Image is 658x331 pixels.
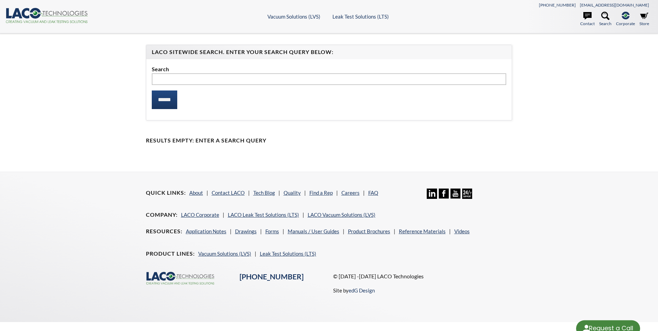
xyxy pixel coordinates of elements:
[580,12,595,27] a: Contact
[146,250,195,257] h4: Product Lines
[599,12,612,27] a: Search
[341,190,360,196] a: Careers
[639,12,649,27] a: Store
[146,137,512,144] h4: Results Empty: Enter a Search Query
[333,286,375,295] p: Site by
[146,189,186,196] h4: Quick Links
[332,13,389,20] a: Leak Test Solutions (LTS)
[616,20,635,27] span: Corporate
[309,190,333,196] a: Find a Rep
[186,228,226,234] a: Application Notes
[253,190,275,196] a: Tech Blog
[146,211,178,218] h4: Company
[288,228,339,234] a: Manuals / User Guides
[539,2,576,8] a: [PHONE_NUMBER]
[240,272,304,281] a: [PHONE_NUMBER]
[368,190,378,196] a: FAQ
[265,228,279,234] a: Forms
[348,228,390,234] a: Product Brochures
[181,212,219,218] a: LACO Corporate
[189,190,203,196] a: About
[146,228,182,235] h4: Resources
[462,189,472,199] img: 24/7 Support Icon
[308,212,375,218] a: LACO Vacuum Solutions (LVS)
[399,228,446,234] a: Reference Materials
[152,65,507,74] label: Search
[267,13,320,20] a: Vacuum Solutions (LVS)
[235,228,257,234] a: Drawings
[454,228,470,234] a: Videos
[260,250,316,257] a: Leak Test Solutions (LTS)
[349,287,375,293] a: edG Design
[228,212,299,218] a: LACO Leak Test Solutions (LTS)
[198,250,251,257] a: Vacuum Solutions (LVS)
[212,190,245,196] a: Contact LACO
[152,49,507,56] h4: LACO Sitewide Search. Enter your Search Query Below:
[580,2,649,8] a: [EMAIL_ADDRESS][DOMAIN_NAME]
[462,194,472,200] a: 24/7 Support
[333,272,512,281] p: © [DATE] -[DATE] LACO Technologies
[284,190,301,196] a: Quality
